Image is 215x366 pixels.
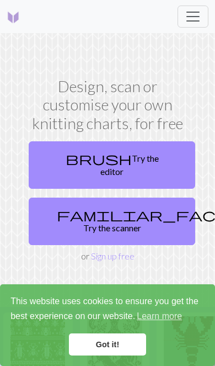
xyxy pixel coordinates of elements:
[135,308,184,325] a: learn more about cookies
[24,77,191,132] h1: Design, scan or customise your own knitting charts, for free
[7,10,20,24] img: Logo
[24,137,191,263] div: or
[91,251,135,261] a: Sign up free
[29,198,195,245] a: Try the scanner
[29,141,195,189] a: Try the editor
[66,151,132,166] span: brush
[10,295,205,325] span: This website uses cookies to ensure you get the best experience on our website.
[178,6,208,28] button: Toggle navigation
[69,333,146,356] a: dismiss cookie message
